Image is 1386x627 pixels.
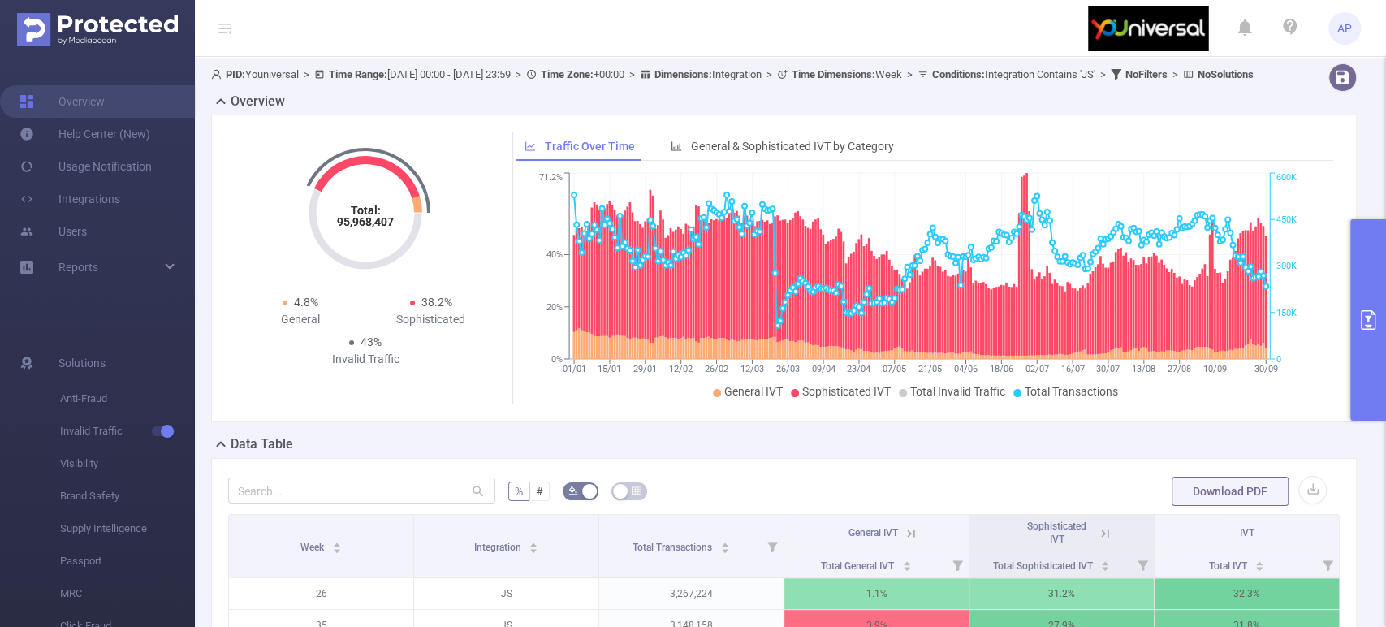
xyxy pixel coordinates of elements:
[19,118,150,150] a: Help Center (New)
[1168,364,1191,374] tspan: 27/08
[1209,560,1250,572] span: Total IVT
[598,364,622,374] tspan: 15/01
[705,364,728,374] tspan: 26/02
[1027,521,1086,545] span: Sophisticated IVT
[691,140,894,153] span: General & Sophisticated IVT by Category
[848,527,898,538] span: General IVT
[1097,364,1120,374] tspan: 30/07
[1155,578,1339,609] p: 32.3%
[1095,68,1111,80] span: >
[231,435,293,454] h2: Data Table
[474,542,524,553] span: Integration
[332,540,341,545] i: icon: caret-up
[902,564,911,569] i: icon: caret-down
[1240,527,1254,538] span: IVT
[365,311,496,328] div: Sophisticated
[60,383,195,415] span: Anti-Fraud
[228,478,495,504] input: Search...
[60,512,195,545] span: Supply Intelligence
[60,415,195,448] span: Invalid Traffic
[918,364,942,374] tspan: 21/05
[211,68,1254,80] span: Youniversal [DATE] 00:00 - [DATE] 23:59 +00:00
[910,385,1005,398] span: Total Invalid Traffic
[1172,477,1289,506] button: Download PDF
[529,547,538,551] i: icon: caret-down
[60,577,195,610] span: MRC
[563,364,586,374] tspan: 01/01
[720,547,729,551] i: icon: caret-down
[546,250,563,261] tspan: 40%
[515,485,523,498] span: %
[720,540,730,550] div: Sort
[421,296,452,309] span: 38.2%
[300,542,326,553] span: Week
[58,251,98,283] a: Reports
[299,68,314,80] span: >
[551,354,563,365] tspan: 0%
[792,68,875,80] b: Time Dimensions :
[337,215,394,228] tspan: 95,968,407
[536,485,543,498] span: #
[19,150,152,183] a: Usage Notification
[231,92,285,111] h2: Overview
[902,68,918,80] span: >
[969,578,1154,609] p: 31.2%
[1132,364,1155,374] tspan: 13/08
[1276,354,1281,365] tspan: 0
[654,68,712,80] b: Dimensions :
[60,448,195,480] span: Visibility
[1131,551,1154,577] i: Filter menu
[671,141,682,152] i: icon: bar-chart
[1276,262,1297,272] tspan: 300K
[19,85,105,118] a: Overview
[954,364,978,374] tspan: 04/06
[1100,559,1110,569] div: Sort
[229,578,413,609] p: 26
[211,69,226,80] i: icon: user
[946,551,969,577] i: Filter menu
[19,215,87,248] a: Users
[1168,68,1183,80] span: >
[525,141,536,152] i: icon: line-chart
[414,578,598,609] p: JS
[669,364,693,374] tspan: 12/02
[902,559,912,569] div: Sort
[539,173,563,184] tspan: 71.2%
[58,261,98,274] span: Reports
[294,296,318,309] span: 4.8%
[932,68,1095,80] span: Integration Contains 'JS'
[821,560,896,572] span: Total General IVT
[762,68,777,80] span: >
[724,385,783,398] span: General IVT
[633,542,715,553] span: Total Transactions
[902,559,911,564] i: icon: caret-up
[1254,364,1278,374] tspan: 30/09
[632,486,641,495] i: icon: table
[1203,364,1227,374] tspan: 10/09
[361,335,382,348] span: 43%
[1025,385,1118,398] span: Total Transactions
[1101,559,1110,564] i: icon: caret-up
[847,364,870,374] tspan: 23/04
[546,302,563,313] tspan: 20%
[332,547,341,551] i: icon: caret-down
[761,515,784,577] i: Filter menu
[332,540,342,550] div: Sort
[654,68,762,80] span: Integration
[1316,551,1339,577] i: Filter menu
[17,13,178,46] img: Protected Media
[60,480,195,512] span: Brand Safety
[1101,564,1110,569] i: icon: caret-down
[720,540,729,545] i: icon: caret-up
[351,204,381,217] tspan: Total:
[541,68,594,80] b: Time Zone:
[883,364,906,374] tspan: 07/05
[776,364,800,374] tspan: 26/03
[1061,364,1085,374] tspan: 16/07
[624,68,640,80] span: >
[599,578,784,609] p: 3,267,224
[226,68,245,80] b: PID:
[802,385,891,398] span: Sophisticated IVT
[1276,214,1297,225] tspan: 450K
[1254,559,1264,569] div: Sort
